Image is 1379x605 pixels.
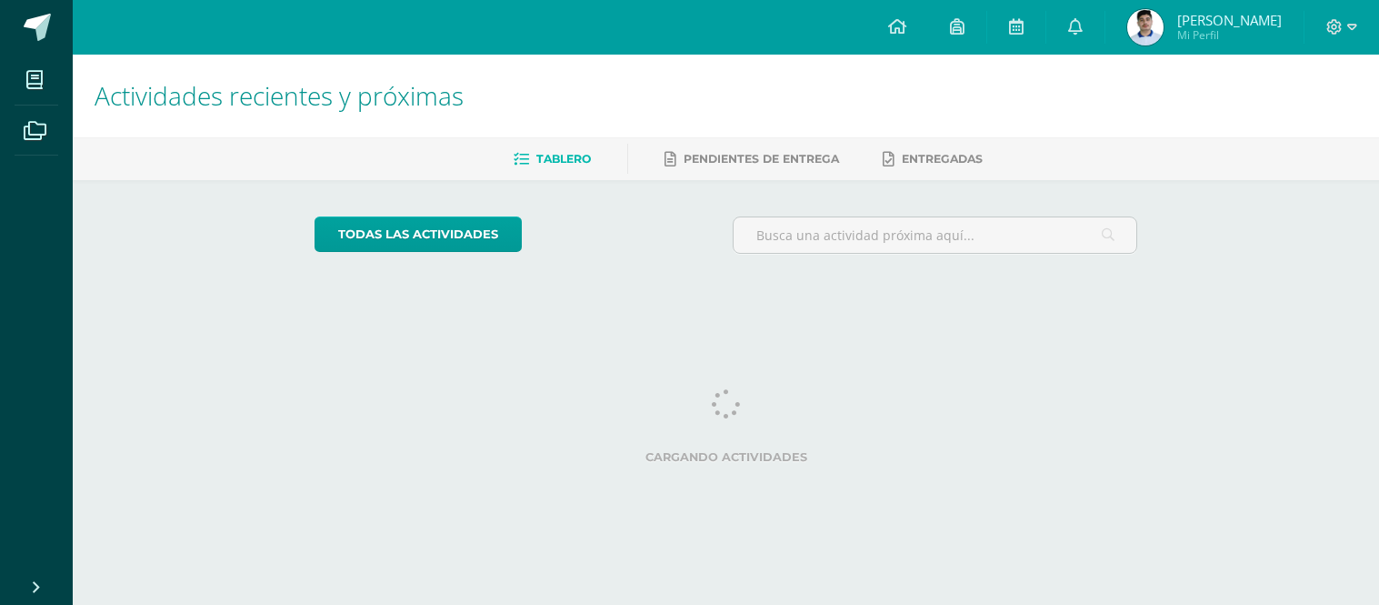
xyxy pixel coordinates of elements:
[1127,9,1164,45] img: 3f37d7403afca4f393ef132e164eaffe.png
[665,145,839,174] a: Pendientes de entrega
[1177,11,1282,29] span: [PERSON_NAME]
[883,145,983,174] a: Entregadas
[95,78,464,113] span: Actividades recientes y próximas
[734,217,1136,253] input: Busca una actividad próxima aquí...
[684,152,839,166] span: Pendientes de entrega
[315,217,522,252] a: todas las Actividades
[514,145,591,174] a: Tablero
[315,450,1137,464] label: Cargando actividades
[902,152,983,166] span: Entregadas
[1177,27,1282,43] span: Mi Perfil
[536,152,591,166] span: Tablero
